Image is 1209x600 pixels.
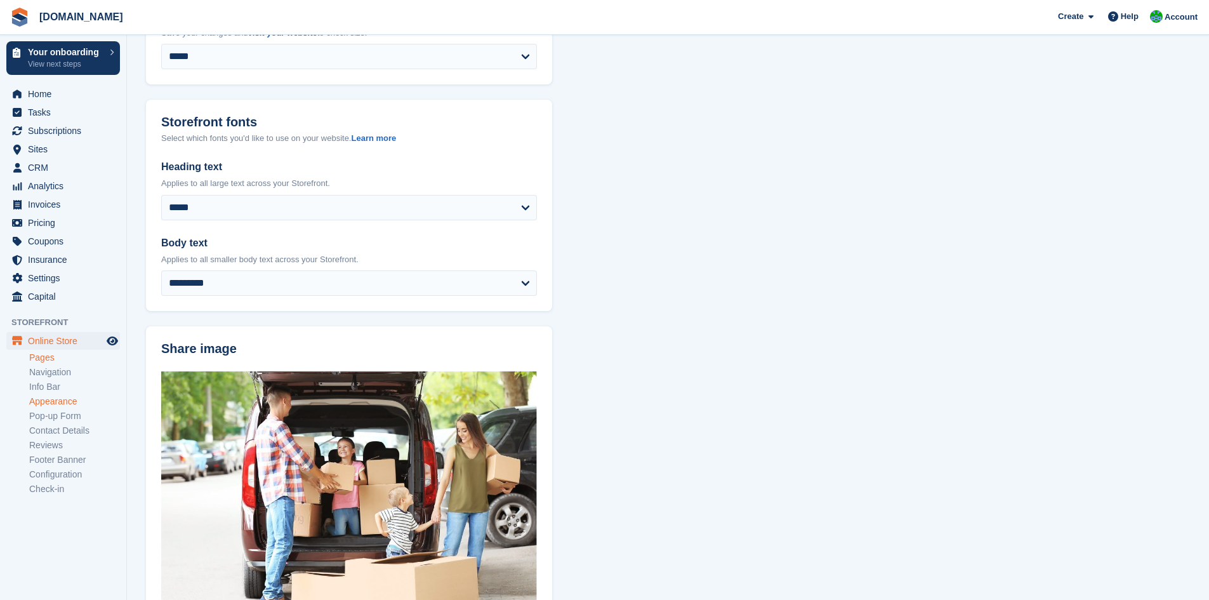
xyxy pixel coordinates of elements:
[1165,11,1198,23] span: Account
[1058,10,1083,23] span: Create
[34,6,128,27] a: [DOMAIN_NAME]
[28,332,104,350] span: Online Store
[6,103,120,121] a: menu
[28,103,104,121] span: Tasks
[161,253,537,266] p: Applies to all smaller body text across your Storefront.
[105,333,120,349] a: Preview store
[6,122,120,140] a: menu
[28,269,104,287] span: Settings
[28,214,104,232] span: Pricing
[161,342,537,356] h2: Share image
[11,316,126,329] span: Storefront
[6,288,120,305] a: menu
[161,159,537,175] label: Heading text
[29,469,120,481] a: Configuration
[28,196,104,213] span: Invoices
[161,132,537,145] div: Select which fonts you'd like to use on your website.
[6,140,120,158] a: menu
[6,196,120,213] a: menu
[161,177,537,190] p: Applies to all large text across your Storefront.
[29,352,120,364] a: Pages
[29,439,120,451] a: Reviews
[161,115,257,130] h2: Storefront fonts
[6,159,120,177] a: menu
[6,85,120,103] a: menu
[6,214,120,232] a: menu
[29,425,120,437] a: Contact Details
[28,48,103,57] p: Your onboarding
[1150,10,1163,23] img: Mark Bignell
[29,396,120,408] a: Appearance
[28,122,104,140] span: Subscriptions
[29,454,120,466] a: Footer Banner
[29,366,120,378] a: Navigation
[29,381,120,393] a: Info Bar
[248,28,317,37] a: visit your website
[28,58,103,70] p: View next steps
[29,483,120,495] a: Check-in
[6,41,120,75] a: Your onboarding View next steps
[28,85,104,103] span: Home
[6,269,120,287] a: menu
[161,236,537,251] label: Body text
[6,251,120,269] a: menu
[28,140,104,158] span: Sites
[351,133,396,143] a: Learn more
[10,8,29,27] img: stora-icon-8386f47178a22dfd0bd8f6a31ec36ba5ce8667c1dd55bd0f319d3a0aa187defe.svg
[6,332,120,350] a: menu
[28,232,104,250] span: Coupons
[1121,10,1139,23] span: Help
[29,410,120,422] a: Pop-up Form
[28,288,104,305] span: Capital
[28,159,104,177] span: CRM
[28,251,104,269] span: Insurance
[6,232,120,250] a: menu
[6,177,120,195] a: menu
[28,177,104,195] span: Analytics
